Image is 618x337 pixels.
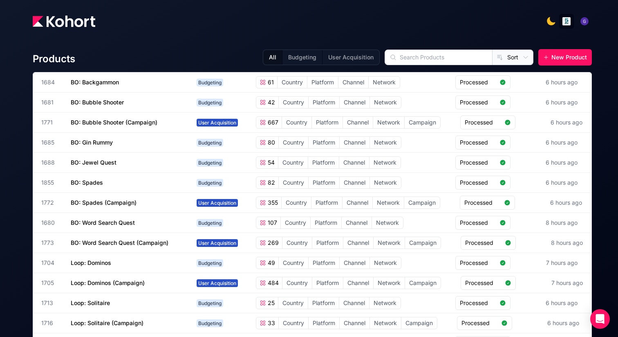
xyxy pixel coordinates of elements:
[309,97,339,108] span: Platform
[340,177,369,188] span: Channel
[308,297,339,309] span: Platform
[41,78,61,86] span: 1684
[343,117,373,128] span: Channel
[33,16,95,27] img: Kohort logo
[370,257,401,269] span: Network
[549,237,584,249] div: 8 hours ago
[460,158,496,167] span: Processed
[460,98,496,106] span: Processed
[343,277,373,289] span: Channel
[401,317,437,329] span: Campaign
[197,239,238,247] span: User Acquisition
[197,159,223,167] span: Budgeting
[340,317,369,329] span: Channel
[41,239,61,247] span: 1773
[562,17,571,25] img: logo_logo_images_1_20240607072359498299_20240828135028712857.jpeg
[464,199,501,207] span: Processed
[311,197,342,208] span: Platform
[266,179,275,187] span: 82
[71,299,110,306] span: Loop: Solitaire
[369,297,401,309] span: Network
[41,219,61,227] span: 1680
[549,197,584,208] div: 6 hours ago
[590,309,610,329] div: Open Intercom Messenger
[279,97,308,108] span: Country
[71,159,116,166] span: BO: Jewel Quest
[41,179,61,187] span: 1855
[372,217,403,228] span: Network
[338,77,368,88] span: Channel
[374,237,405,249] span: Network
[197,79,223,86] span: Budgeting
[339,157,369,168] span: Channel
[460,78,496,86] span: Processed
[544,217,579,228] div: 8 hours ago
[544,157,579,168] div: 6 hours ago
[197,279,238,287] span: User Acquisition
[71,319,143,326] span: Loop: Solitaire (Campaign)
[342,217,372,228] span: Channel
[281,217,310,228] span: Country
[370,137,401,148] span: Network
[197,219,223,227] span: Budgeting
[197,119,238,127] span: User Acquisition
[41,138,61,147] span: 1685
[71,259,111,266] span: Loop: Dominos
[465,239,502,247] span: Processed
[340,257,369,269] span: Channel
[197,259,223,267] span: Budgeting
[41,299,61,307] span: 1713
[266,118,278,127] span: 667
[266,319,275,327] span: 33
[278,297,308,309] span: Country
[312,277,343,289] span: Platform
[71,139,113,146] span: BO: Gin Rummy
[278,77,307,88] span: Country
[405,237,441,249] span: Campaign
[282,50,322,65] button: Budgeting
[197,299,223,307] span: Budgeting
[544,177,579,188] div: 6 hours ago
[282,277,312,289] span: Country
[461,319,498,327] span: Processed
[41,319,61,327] span: 1716
[71,199,137,206] span: BO: Spades (Campaign)
[71,119,157,126] span: BO: Bubble Shooter (Campaign)
[551,53,587,61] span: New Product
[41,279,61,287] span: 1705
[266,138,275,147] span: 80
[369,77,400,88] span: Network
[41,158,61,167] span: 1688
[33,52,75,66] h4: Products
[71,79,119,86] span: BO: Backgammon
[544,97,579,108] div: 6 hours ago
[312,117,343,128] span: Platform
[404,197,440,208] span: Campaign
[266,158,275,167] span: 54
[266,239,279,247] span: 269
[343,237,373,249] span: Channel
[339,297,369,309] span: Channel
[544,137,579,148] div: 6 hours ago
[309,317,339,329] span: Platform
[549,117,584,128] div: 6 hours ago
[263,50,282,65] button: All
[71,279,145,286] span: Loop: Dominos (Campaign)
[370,177,401,188] span: Network
[373,117,404,128] span: Network
[312,237,343,249] span: Platform
[507,53,518,61] span: Sort
[544,77,579,88] div: 6 hours ago
[340,137,369,148] span: Channel
[307,77,338,88] span: Platform
[385,50,492,65] input: Search Products
[197,99,223,106] span: Budgeting
[405,277,441,289] span: Campaign
[71,219,135,226] span: BO: Word Search Quest
[544,297,579,309] div: 6 hours ago
[373,197,404,208] span: Network
[279,257,308,269] span: Country
[71,239,168,246] span: BO: Word Search Quest (Campaign)
[370,97,401,108] span: Network
[197,319,223,327] span: Budgeting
